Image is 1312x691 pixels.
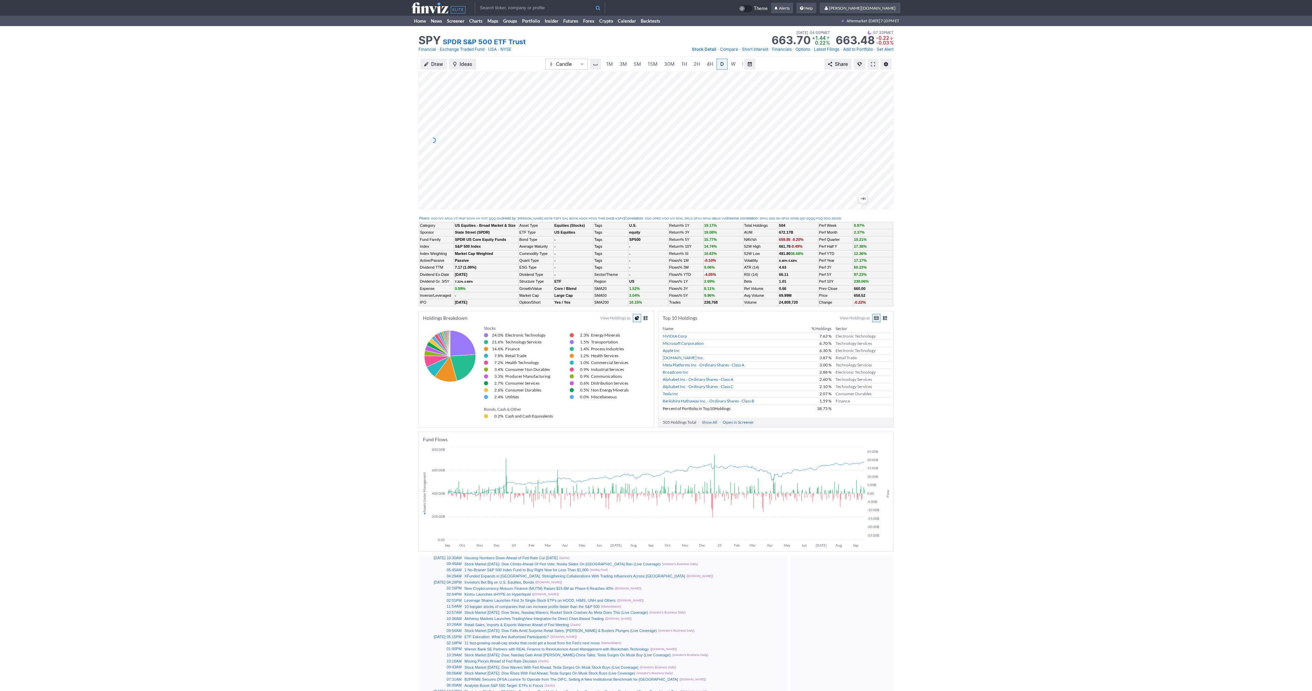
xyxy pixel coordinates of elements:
[554,258,556,262] b: -
[593,250,628,257] td: Tags
[455,230,490,234] b: State Street (SPDR)
[464,610,648,614] a: Stock Market [DATE]: Dow Sinks, Nasdaq Wavers; Rocket Stock Crashes As Meta Does This (Live Cover...
[829,5,896,11] span: [PERSON_NAME][DOMAIN_NAME]
[554,237,556,242] b: -
[420,272,449,277] a: Dividend Ex-Date
[717,59,728,70] a: D
[776,216,781,221] a: SH
[818,236,853,243] td: Perf Quarter
[854,244,866,248] span: 17.38%
[814,46,839,53] a: Latest Filings
[489,216,496,221] a: QQQ
[840,315,870,321] label: View Holdings as
[814,47,839,52] span: Latest Filings
[455,280,473,283] small: 7.31% 4.69%
[668,250,703,257] td: Return% SI
[843,46,873,53] a: Add to Portfolio
[652,216,661,221] a: UPRO
[464,671,635,675] a: Stock Market [DATE]: Dow Rises With Fed Ahead; Tesla Surges On Musk Stock Buys (Live Coverage)
[439,216,444,221] a: IVV
[561,16,581,26] a: Futures
[664,61,675,67] span: 30M
[854,223,864,227] span: 0.97%
[704,279,715,283] span: 2.69%
[661,59,678,70] a: 30M
[663,355,704,360] a: [DOMAIN_NAME] Inc.
[554,244,556,248] b: -
[464,641,600,645] a: 11 fast-growing small-cap stocks that could get a boost from the Fed's next move
[455,258,469,262] b: Passive
[606,216,614,221] a: DHSB
[645,59,661,70] a: 15M
[808,30,810,36] span: •
[419,243,454,250] td: Index
[663,341,704,346] a: Microsoft Corporation
[772,46,792,53] a: Financials
[445,16,467,26] a: Screener
[464,665,638,669] a: Stock Market [DATE]: Dow Wavers With Fed Ahead; Tesla Surges On Musk Stock Buys (Live Coverage)
[812,35,826,41] span: +1.44
[663,398,754,403] a: Berkshire Hathaway Inc. - Ordinary Shares - Class B
[854,272,866,277] span: 97.23%
[615,216,624,221] a: KSPY
[771,35,811,46] strong: 663.70
[629,237,640,242] b: SP500
[668,222,703,229] td: Return% 1Y
[668,236,703,243] td: Return% 5Y
[869,16,899,26] span: [DATE] 7:33 PM ET
[418,552,653,555] img: nic2x2.gif
[890,40,894,46] span: %
[455,251,493,256] b: Market Cap Weighted
[455,265,476,269] b: 7.17 (1.09%)
[826,40,830,46] span: %
[519,250,554,257] td: Commodity Type
[818,229,853,236] td: Perf Month
[453,216,458,221] a: VTI
[464,659,537,663] a: Moving Pieces Ahead of Fed Rate Decision
[464,647,649,651] a: Wiener Bank SE Partners with REAL Finance to Revolutionize Asset Management with Blockchain Techn...
[485,46,487,53] span: •
[485,16,501,26] a: Maps
[562,216,568,221] a: GAL
[464,635,549,639] a: ETF Education: What Are Authorized Participants?
[624,216,726,221] div: | :
[579,216,588,221] a: AGOX
[464,605,600,609] a: 10 bargain stocks of companies that can increase profits faster than the S&P 500
[645,216,651,221] a: SSO
[720,61,724,67] span: D
[440,46,484,53] a: Exchange Traded Fund
[676,216,684,221] a: SPXL
[420,265,443,269] a: Dividend TTM
[704,59,716,70] a: 4H
[615,16,638,26] a: Calendar
[569,216,578,221] a: BDYN
[629,251,630,256] b: -
[779,265,786,269] b: 4.63
[743,243,778,250] td: 52W High
[519,243,554,250] td: Average Maturity
[796,3,816,14] a: Help
[818,271,853,278] td: Perf 5Y
[867,30,894,36] span: 07:33PM ET
[629,223,636,227] a: U.S.
[616,59,630,70] a: 3M
[721,418,756,426] a: Open in Screener
[779,259,797,262] small: 0.46% 0.68%
[464,574,685,578] a: XFunded Expands in [GEOGRAPHIC_DATA], Strengthening Collaborations With Trading Influencers Acros...
[520,16,542,26] a: Portfolio
[475,2,605,13] input: Search ticker, company or profile
[731,61,736,67] span: W
[443,37,526,47] a: SPDR S&P 500 ETF Trust
[464,598,616,602] a: Leverage Shares Launches First 3x Single-Stock ETPs on HOOD, HIMS, UNH and Others
[629,279,634,283] b: US
[455,272,467,277] b: [DATE]
[663,348,680,353] a: Apple Inc
[497,216,502,221] a: DIA
[847,16,869,26] span: Aftermarket ·
[634,61,641,67] span: 5M
[418,35,441,46] h1: SPY
[663,362,744,367] a: Meta Platforms Inc - Ordinary Shares - Class A
[663,384,733,389] a: Alphabet Inc - Ordinary Shares - Class C
[668,257,703,264] td: Flows% 1M
[704,223,717,227] span: 19.17%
